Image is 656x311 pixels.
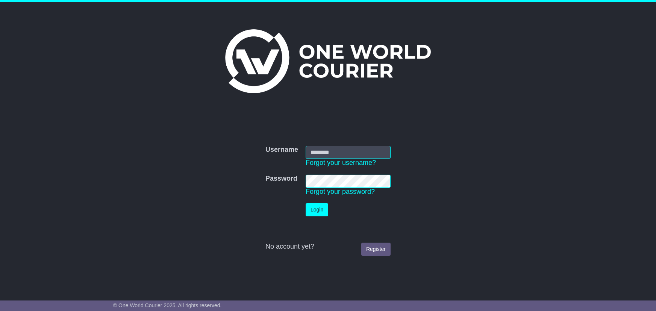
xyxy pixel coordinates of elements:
[306,159,376,166] a: Forgot your username?
[225,29,430,93] img: One World
[265,175,297,183] label: Password
[113,302,222,308] span: © One World Courier 2025. All rights reserved.
[265,146,298,154] label: Username
[306,203,328,216] button: Login
[265,243,391,251] div: No account yet?
[361,243,391,256] a: Register
[306,188,375,195] a: Forgot your password?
